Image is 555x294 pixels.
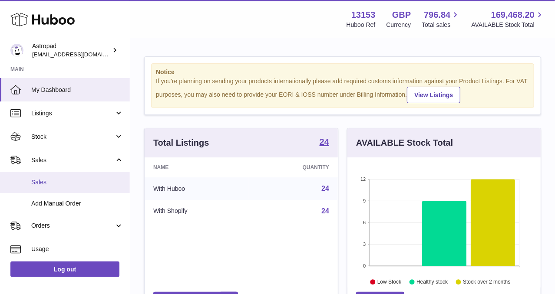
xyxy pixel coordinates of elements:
[416,279,448,285] text: Healthy stock
[31,86,123,94] span: My Dashboard
[32,42,110,59] div: Astropad
[31,156,114,164] span: Sales
[31,199,123,208] span: Add Manual Order
[31,133,114,141] span: Stock
[422,21,460,29] span: Total sales
[491,9,535,21] span: 169,468.20
[156,77,529,103] div: If you're planning on sending your products internationally please add required customs informati...
[363,242,366,247] text: 3
[392,9,411,21] strong: GBP
[145,200,249,222] td: With Shopify
[10,44,23,57] img: matt@astropad.com
[10,261,119,277] a: Log out
[363,198,366,203] text: 9
[407,87,460,103] a: View Listings
[32,51,128,58] span: [EMAIL_ADDRESS][DOMAIN_NAME]
[31,222,114,230] span: Orders
[360,176,366,182] text: 12
[320,137,329,148] a: 24
[363,263,366,268] text: 0
[156,68,529,76] strong: Notice
[351,9,376,21] strong: 13153
[377,279,402,285] text: Low Stock
[31,109,114,118] span: Listings
[249,157,338,177] th: Quantity
[145,157,249,177] th: Name
[356,137,453,149] h3: AVAILABLE Stock Total
[321,185,329,192] a: 24
[31,178,123,186] span: Sales
[471,9,545,29] a: 169,468.20 AVAILABLE Stock Total
[422,9,460,29] a: 796.84 Total sales
[145,177,249,200] td: With Huboo
[153,137,209,149] h3: Total Listings
[320,137,329,146] strong: 24
[31,245,123,253] span: Usage
[471,21,545,29] span: AVAILABLE Stock Total
[424,9,450,21] span: 796.84
[363,220,366,225] text: 6
[387,21,411,29] div: Currency
[321,207,329,215] a: 24
[347,21,376,29] div: Huboo Ref
[463,279,510,285] text: Stock over 2 months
